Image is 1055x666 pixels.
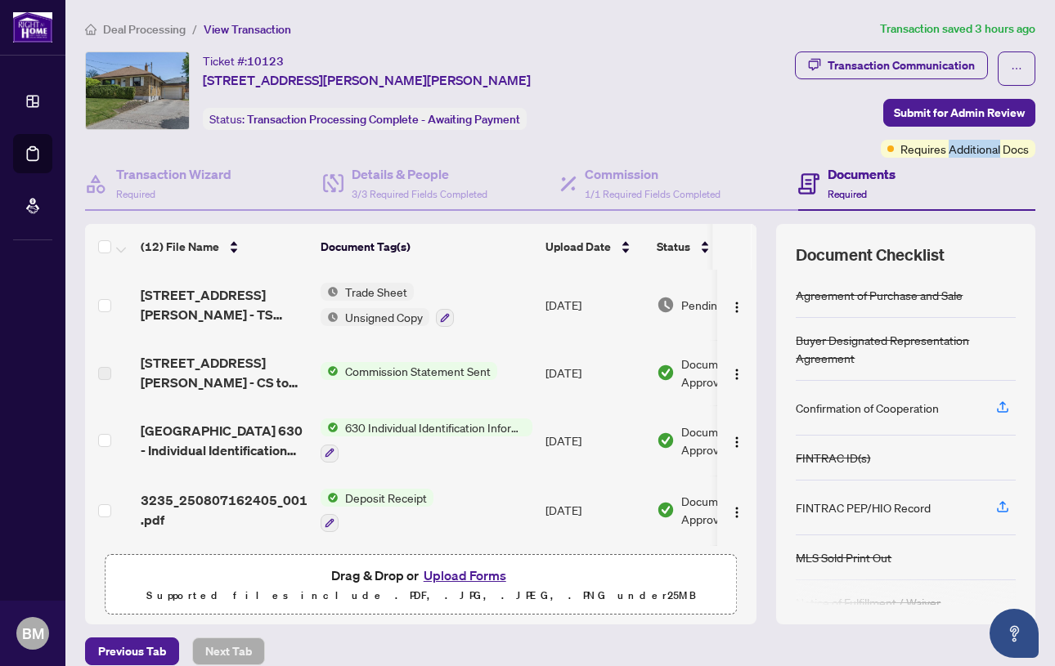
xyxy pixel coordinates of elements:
[880,20,1035,38] article: Transaction saved 3 hours ago
[795,51,988,79] button: Transaction Communication
[141,353,308,392] span: [STREET_ADDRESS][PERSON_NAME] - CS to LB.pdf
[98,638,166,664] span: Previous Tab
[419,565,511,586] button: Upload Forms
[796,286,963,304] div: Agreement of Purchase and Sale
[141,490,308,530] span: 3235_250807162405_001.pdf
[796,331,1016,367] div: Buyer Designated Representation Agreement
[141,421,308,460] span: [GEOGRAPHIC_DATA] 630 - Individual Identification Information Record-9.pdf
[894,100,1025,126] span: Submit for Admin Review
[339,418,532,436] span: 630 Individual Identification Information Record
[22,622,44,645] span: BM
[990,609,1039,658] button: Open asap
[103,22,186,37] span: Deal Processing
[321,418,339,436] img: Status Icon
[539,340,650,405] td: [DATE]
[192,637,265,665] button: Next Tab
[141,285,308,324] span: [STREET_ADDRESS][PERSON_NAME] - TS unsigned.pdf
[539,224,650,270] th: Upload Date
[828,52,975,78] div: Transaction Communication
[539,405,650,476] td: [DATE]
[314,224,539,270] th: Document Tag(s)
[247,112,520,127] span: Transaction Processing Complete - Awaiting Payment
[539,476,650,546] td: [DATE]
[539,545,650,615] td: [DATE]
[13,12,52,42] img: logo
[1011,63,1022,74] span: ellipsis
[657,364,675,382] img: Document Status
[730,368,743,381] img: Logo
[730,436,743,449] img: Logo
[724,427,750,454] button: Logo
[321,283,454,327] button: Status IconTrade SheetStatus IconUnsigned Copy
[724,292,750,318] button: Logo
[116,164,231,184] h4: Transaction Wizard
[86,52,189,129] img: IMG-N12283990_1.jpg
[203,51,284,70] div: Ticket #:
[681,422,783,458] span: Document Approved
[85,24,97,35] span: home
[352,164,487,184] h4: Details & People
[650,224,789,270] th: Status
[321,489,339,507] img: Status Icon
[585,164,721,184] h4: Commission
[321,362,497,380] button: Status IconCommission Statement Sent
[203,108,527,130] div: Status:
[657,431,675,449] img: Document Status
[352,188,487,200] span: 3/3 Required Fields Completed
[105,555,736,615] span: Drag & Drop orUpload FormsSupported files include .PDF, .JPG, .JPEG, .PNG under25MB
[730,301,743,314] img: Logo
[321,362,339,380] img: Status Icon
[681,296,763,314] span: Pending Review
[681,492,783,528] span: Document Approved
[85,637,179,665] button: Previous Tab
[115,586,726,606] p: Supported files include .PDF, .JPG, .JPEG, .PNG under 25 MB
[796,244,945,266] span: Document Checklist
[657,501,675,519] img: Document Status
[141,238,219,256] span: (12) File Name
[339,362,497,380] span: Commission Statement Sent
[545,238,611,256] span: Upload Date
[539,270,650,340] td: [DATE]
[203,70,531,90] span: [STREET_ADDRESS][PERSON_NAME][PERSON_NAME]
[796,548,891,566] div: MLS Sold Print Out
[730,506,743,519] img: Logo
[192,20,197,38] li: /
[724,360,750,386] button: Logo
[339,308,429,326] span: Unsigned Copy
[331,565,511,586] span: Drag & Drop or
[724,497,750,523] button: Logo
[796,399,939,417] div: Confirmation of Cooperation
[828,164,896,184] h4: Documents
[585,188,721,200] span: 1/1 Required Fields Completed
[657,238,690,256] span: Status
[900,140,1029,158] span: Requires Additional Docs
[247,54,284,69] span: 10123
[321,283,339,301] img: Status Icon
[321,308,339,326] img: Status Icon
[339,489,433,507] span: Deposit Receipt
[681,355,783,391] span: Document Approved
[204,22,291,37] span: View Transaction
[883,99,1035,127] button: Submit for Admin Review
[657,296,675,314] img: Document Status
[339,283,414,301] span: Trade Sheet
[796,498,931,516] div: FINTRAC PEP/HIO Record
[134,224,314,270] th: (12) File Name
[321,418,532,463] button: Status Icon630 Individual Identification Information Record
[828,188,867,200] span: Required
[321,489,433,533] button: Status IconDeposit Receipt
[116,188,155,200] span: Required
[796,449,870,467] div: FINTRAC ID(s)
